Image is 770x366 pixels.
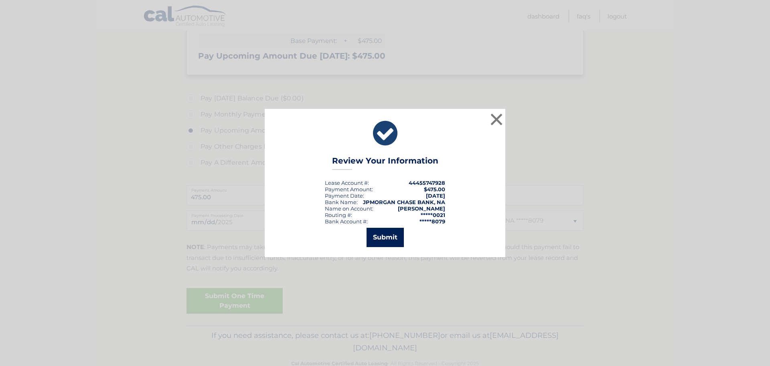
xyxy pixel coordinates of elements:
[332,156,438,170] h3: Review Your Information
[325,192,363,199] span: Payment Date
[325,186,373,192] div: Payment Amount:
[325,205,373,212] div: Name on Account:
[409,180,445,186] strong: 44455747928
[363,199,445,205] strong: JPMORGAN CHASE BANK, NA
[398,205,445,212] strong: [PERSON_NAME]
[325,212,352,218] div: Routing #:
[325,192,364,199] div: :
[426,192,445,199] span: [DATE]
[424,186,445,192] span: $475.00
[325,218,368,225] div: Bank Account #:
[367,228,404,247] button: Submit
[325,199,358,205] div: Bank Name:
[325,180,369,186] div: Lease Account #:
[488,111,505,127] button: ×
